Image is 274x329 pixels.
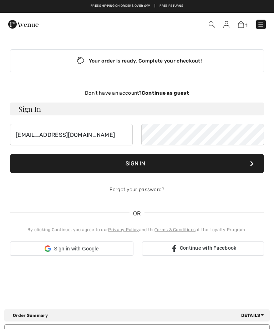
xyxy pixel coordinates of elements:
img: 1ère Avenue [8,17,39,31]
a: 1ère Avenue [8,21,39,27]
a: Privacy Policy [108,227,139,232]
span: Sign in with Google [54,245,98,253]
a: Forgot your password? [110,186,164,193]
a: Continue with Facebook [142,241,264,256]
input: E-mail [10,124,133,145]
a: Terms & Conditions [155,227,196,232]
div: Sign in with Google [10,241,133,256]
a: Free Returns [159,4,183,9]
div: Sign in with Google. Opens in new tab [10,255,133,271]
iframe: Sign in with Google Dialog [127,7,267,105]
a: Free shipping on orders over $99 [91,4,150,9]
div: Don't have an account? [10,89,264,97]
span: Continue with Facebook [180,245,237,251]
button: Sign In [10,154,264,173]
span: Details [241,312,267,319]
span: OR [130,209,144,218]
div: Your order is ready. Complete your checkout! [10,49,264,72]
div: By clicking Continue, you agree to our and the of the Loyalty Program. [10,226,264,233]
iframe: Sign in with Google Button [6,255,137,271]
div: Order Summary [13,312,267,319]
h3: Sign In [10,103,264,115]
